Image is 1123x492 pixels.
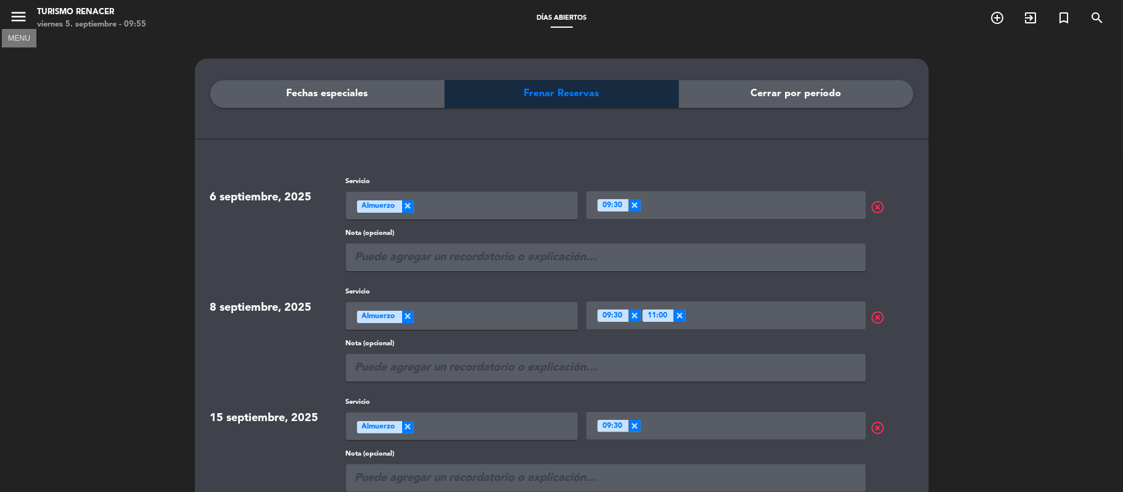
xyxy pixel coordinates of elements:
span: 09:30 [603,310,622,322]
span: × [628,420,641,432]
span: Almuerzo [362,421,395,433]
span: 09:30 [603,420,622,433]
span: highlight_off [870,310,918,325]
input: Puede agregar un recordatorio o explicación… [346,354,866,382]
span: 15 septiembre, 2025 [210,412,319,424]
span: 11:00 [648,310,667,322]
i: exit_to_app [1023,10,1038,25]
span: × [628,199,641,211]
span: highlight_off [870,200,918,215]
label: Servicio [346,287,578,298]
div: MENU [2,32,36,43]
span: Fechas especiales [287,86,368,102]
input: Puede agregar un recordatorio o explicación… [346,244,866,271]
span: Almuerzo [362,200,395,213]
span: 09:30 [603,200,622,212]
i: search [1090,10,1104,25]
span: Frenar Reservas [524,86,599,102]
span: × [401,311,414,323]
label: Nota (opcional) [346,449,866,460]
button: menu [9,7,28,30]
span: × [628,310,641,322]
span: Almuerzo [362,311,395,323]
span: × [401,421,414,433]
span: 6 septiembre, 2025 [210,192,312,203]
label: Servicio [346,176,578,187]
span: Días abiertos [530,15,593,22]
input: Puede agregar un recordatorio o explicación… [346,464,866,492]
span: × [401,200,414,213]
label: Nota (opcional) [346,338,866,350]
span: 8 septiembre, 2025 [210,302,312,313]
label: Servicio [346,397,578,408]
label: Nota (opcional) [346,228,866,239]
i: add_circle_outline [990,10,1005,25]
i: menu [9,7,28,26]
span: × [673,310,686,322]
span: highlight_off [870,420,918,435]
span: Cerrar por período [751,86,841,102]
div: Turismo Renacer [37,6,146,18]
i: turned_in_not [1056,10,1071,25]
div: viernes 5. septiembre - 09:55 [37,18,146,31]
